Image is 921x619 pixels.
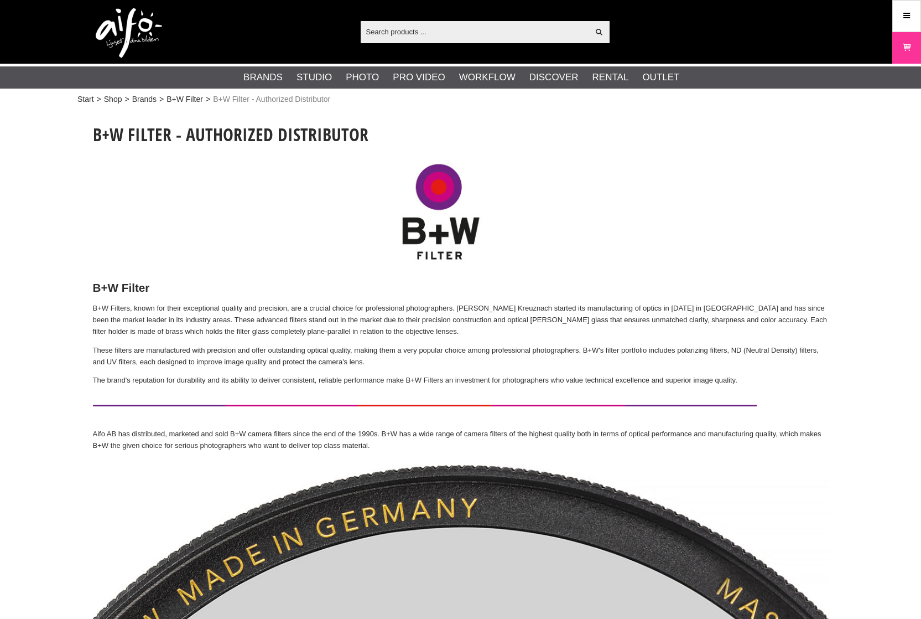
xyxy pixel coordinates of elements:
[346,70,379,85] a: Photo
[77,94,94,105] a: Start
[93,122,829,147] h1: B+W Filter - Authorized Distributor
[296,70,332,85] a: Studio
[243,70,283,85] a: Brands
[166,94,203,105] a: B+W Filter
[93,429,829,452] p: Aifo AB has distributed, marketed and sold B+W camera filters since the end of the 1990s. B+W has...
[213,94,330,105] span: B+W Filter - Authorized Distributor
[93,159,829,265] img: B+W Filter
[361,23,589,40] input: Search products ...
[642,70,679,85] a: Outlet
[93,345,829,368] p: These filters are manufactured with precision and offer outstanding optical quality, making them ...
[93,280,829,296] h2: B+W Filter
[459,70,516,85] a: Workflow
[104,94,122,105] a: Shop
[132,94,157,105] a: Brands
[393,70,445,85] a: Pro Video
[97,94,101,105] span: >
[529,70,579,85] a: Discover
[93,303,829,337] p: B+W Filters, known for their exceptional quality and precision, are a crucial choice for professi...
[93,375,829,386] p: The brand's reputation for durability and its ability to deliver consistent, reliable performance...
[124,94,129,105] span: >
[206,94,210,105] span: >
[96,8,162,58] img: logo.png
[592,70,629,85] a: Rental
[159,94,164,105] span: >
